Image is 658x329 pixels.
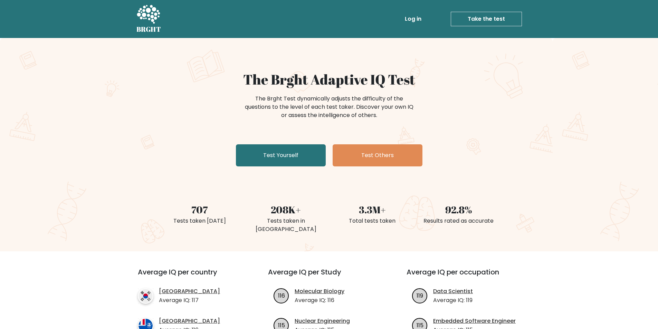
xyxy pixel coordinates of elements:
[333,217,411,225] div: Total tests taken
[278,321,285,329] text: 115
[417,321,423,329] text: 115
[138,288,153,304] img: country
[159,287,220,296] a: [GEOGRAPHIC_DATA]
[278,291,285,299] text: 116
[136,3,161,35] a: BRGHT
[333,202,411,217] div: 3.3M+
[295,296,344,304] p: Average IQ: 116
[138,268,243,284] h3: Average IQ per country
[159,296,220,304] p: Average IQ: 117
[247,202,325,217] div: 208K+
[433,287,473,296] a: Data Scientist
[236,144,326,166] a: Test Yourself
[295,317,350,325] a: Nuclear Engineering
[433,317,516,325] a: Embedded Software Engineer
[161,202,239,217] div: 707
[161,217,239,225] div: Tests taken [DATE]
[247,217,325,233] div: Tests taken in [GEOGRAPHIC_DATA]
[268,268,390,284] h3: Average IQ per Study
[451,12,522,26] a: Take the test
[433,296,473,304] p: Average IQ: 119
[407,268,528,284] h3: Average IQ per occupation
[417,291,423,299] text: 119
[333,144,422,166] a: Test Others
[136,25,161,33] h5: BRGHT
[159,317,220,325] a: [GEOGRAPHIC_DATA]
[420,202,498,217] div: 92.8%
[161,71,498,88] h1: The Brght Adaptive IQ Test
[243,95,416,119] div: The Brght Test dynamically adjusts the difficulty of the questions to the level of each test take...
[402,12,424,26] a: Log in
[420,217,498,225] div: Results rated as accurate
[295,287,344,296] a: Molecular Biology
